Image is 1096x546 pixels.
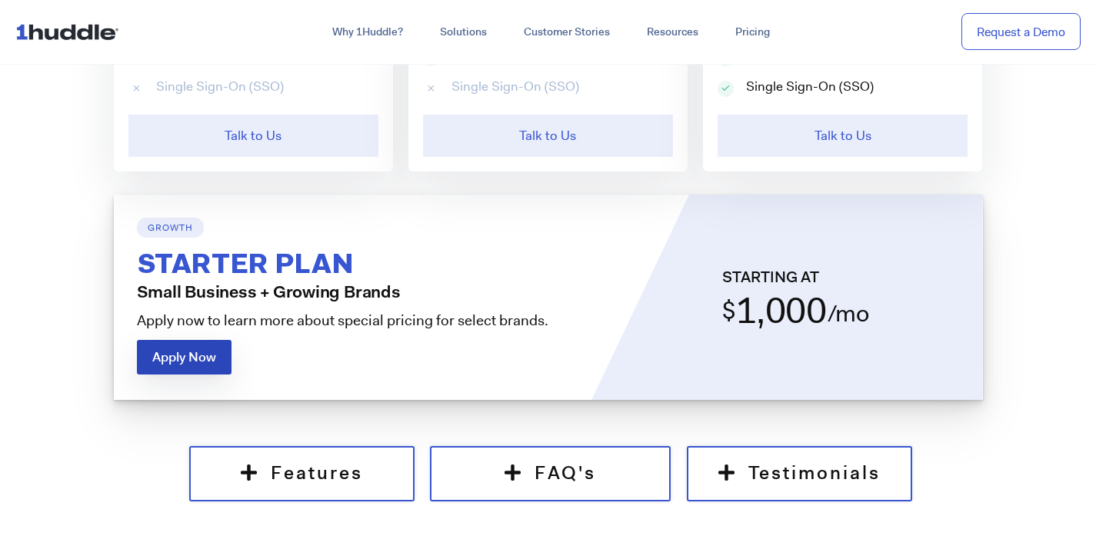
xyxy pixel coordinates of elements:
[722,298,736,322] h2: $
[535,461,596,485] span: FAQ's
[961,13,1081,51] a: Request a Demo
[628,18,717,46] a: Resources
[718,115,968,156] a: Talk to Us
[505,18,628,46] a: Customer Stories
[828,298,868,330] h2: /mo
[687,446,912,501] a: Testimonials
[137,311,569,331] p: Apply now to learn more about special pricing for select brands.
[746,78,874,96] p: Single Sign-On (SSO)
[152,351,216,364] span: Apply Now
[736,291,827,328] h2: 1,000
[137,253,569,281] h2: Starter Plan
[271,461,363,485] span: Features
[128,115,378,156] a: Talk to Us
[137,285,569,303] h4: Small Business + Growing Brands
[148,220,193,235] h6: Growth
[748,461,881,485] span: Testimonials
[717,18,788,46] a: Pricing
[421,18,505,46] a: Solutions
[722,266,975,288] p: Starting at
[189,446,415,501] a: Features
[314,18,421,46] a: Why 1Huddle?
[156,78,284,96] p: Single Sign-On (SSO)
[15,17,125,46] img: ...
[451,78,579,96] p: Single Sign-On (SSO)
[430,446,671,501] a: FAQ's
[423,115,673,156] a: Talk to Us
[137,340,232,375] a: Apply Now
